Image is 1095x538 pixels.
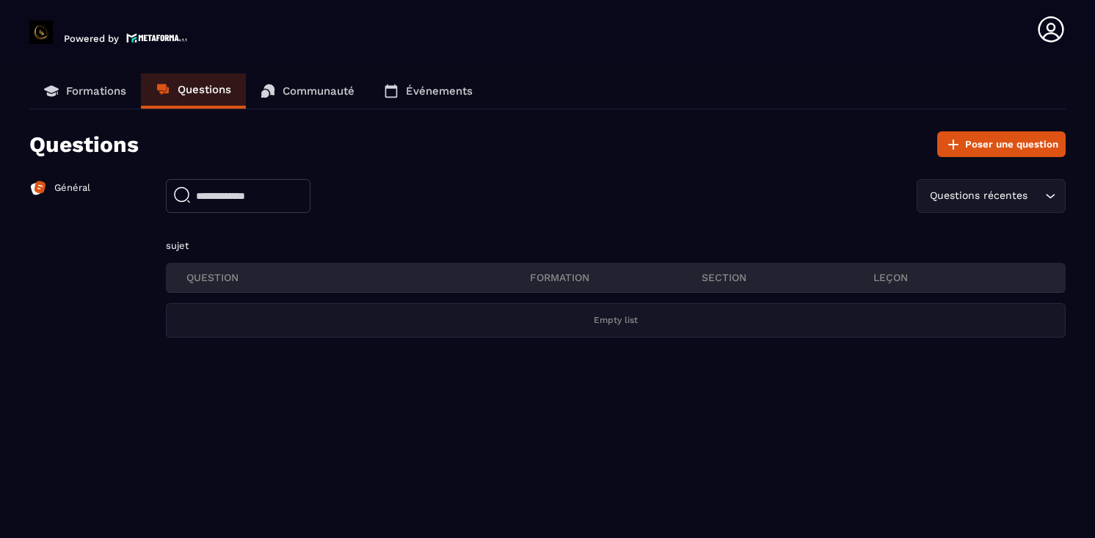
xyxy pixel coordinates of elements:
[594,315,638,326] p: Empty list
[29,131,139,157] p: Questions
[702,271,873,284] p: section
[29,179,47,197] img: formation-icon-active.2ea72e5a.svg
[926,188,1030,204] span: Questions récentes
[29,21,53,44] img: logo-branding
[873,271,1045,284] p: leçon
[141,73,246,109] a: Questions
[937,131,1066,157] button: Poser une question
[66,84,126,98] p: Formations
[406,84,473,98] p: Événements
[369,73,487,109] a: Événements
[178,83,231,96] p: Questions
[54,181,90,195] p: Général
[246,73,369,109] a: Communauté
[186,271,530,284] p: QUESTION
[1030,188,1041,204] input: Search for option
[166,240,189,251] span: sujet
[283,84,354,98] p: Communauté
[126,32,188,44] img: logo
[917,179,1066,213] div: Search for option
[530,271,702,284] p: FORMATION
[29,73,141,109] a: Formations
[64,33,119,44] p: Powered by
